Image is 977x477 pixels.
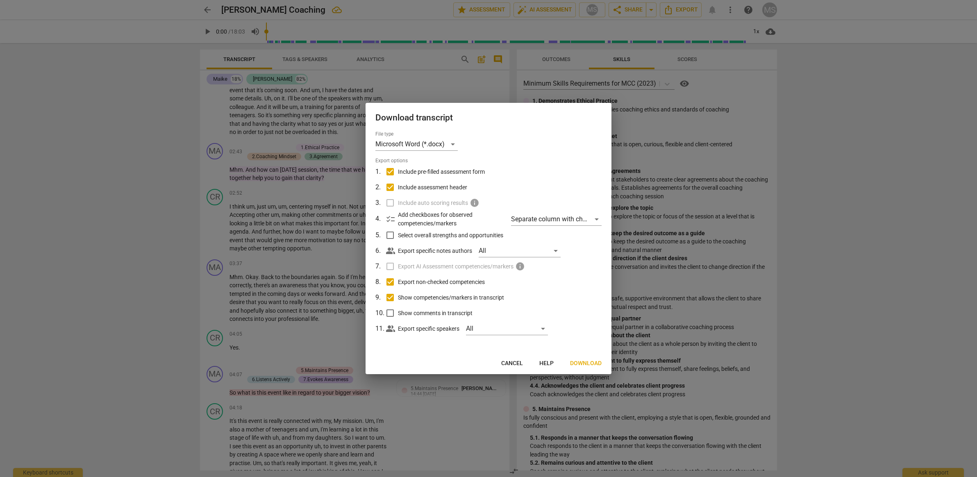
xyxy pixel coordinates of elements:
p: Add checkboxes for observed competencies/markers [398,211,504,227]
p: Export specific speakers [398,325,459,333]
p: Export specific notes authors [398,247,472,255]
span: checklist [386,214,395,224]
h2: Download transcript [375,113,602,123]
div: Microsoft Word (*.docx) [375,138,458,151]
td: 10 . [375,305,386,321]
label: File type [375,132,393,136]
td: 9 . [375,290,386,305]
span: Include assessment header [398,183,467,192]
span: Purchase a subscription to enable [515,261,525,271]
span: Export options [375,157,602,164]
span: Export non-checked competencies [398,278,485,286]
div: All [479,244,561,257]
td: 6 . [375,243,386,259]
div: All [466,322,548,335]
td: 1 . [375,164,386,179]
td: 8 . [375,274,386,290]
span: Help [539,359,554,368]
td: 4 . [375,211,386,227]
button: Help [533,356,560,371]
td: 2 . [375,179,386,195]
td: 3 . [375,195,386,211]
span: Show comments in transcript [398,309,473,318]
span: Export AI Assessment competencies/markers [398,262,513,271]
button: Download [563,356,608,371]
div: Separate column with check marks [511,213,602,226]
td: 7 . [375,259,386,274]
span: Cancel [501,359,523,368]
span: Show competencies/markers in transcript [398,293,504,302]
span: Include auto scoring results [398,199,468,207]
span: Download [570,359,602,368]
td: 5 . [375,227,386,243]
span: people_alt [386,246,395,256]
span: Upgrade to Teams/Academy plan to implement [470,198,479,208]
span: Include pre-filled assessment form [398,168,485,176]
span: people_alt [386,324,395,334]
td: 11 . [375,321,386,336]
button: Cancel [495,356,529,371]
span: Select overall strengths and opportunities [398,231,503,240]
